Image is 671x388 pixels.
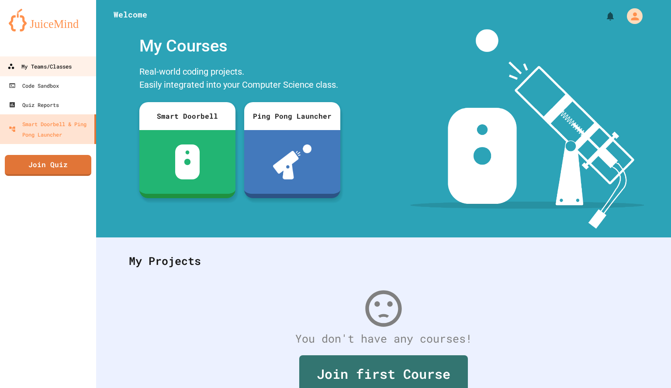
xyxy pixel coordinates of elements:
div: My Notifications [589,9,618,24]
div: Code Sandbox [9,80,59,91]
img: ppl-with-ball.png [273,144,312,179]
div: Ping Pong Launcher [244,102,340,130]
div: Real-world coding projects. Easily integrated into your Computer Science class. [135,63,345,96]
div: Smart Doorbell & Ping Pong Launcher [9,119,91,140]
div: My Teams/Classes [7,61,72,72]
div: You don't have any courses! [120,330,647,347]
img: logo-orange.svg [9,9,87,31]
div: Smart Doorbell [139,102,235,130]
div: My Courses [135,29,345,63]
div: Quiz Reports [9,100,59,110]
div: My Account [618,6,645,26]
img: banner-image-my-projects.png [410,29,644,229]
a: Join Quiz [5,155,91,176]
img: sdb-white.svg [175,144,200,179]
div: My Projects [120,244,647,278]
